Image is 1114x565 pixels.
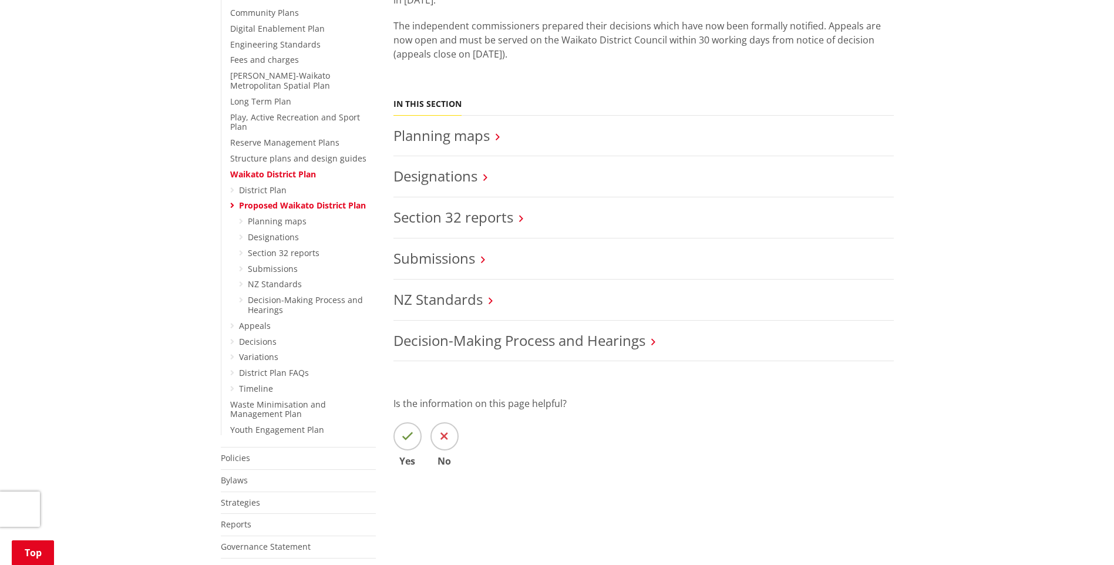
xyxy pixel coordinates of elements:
[248,278,302,290] a: NZ Standards
[221,475,248,486] a: Bylaws
[230,54,299,65] a: Fees and charges
[221,452,250,463] a: Policies
[239,351,278,362] a: Variations
[230,112,360,133] a: Play, Active Recreation and Sport Plan
[230,23,325,34] a: Digital Enablement Plan
[221,541,311,552] a: Governance Statement
[1060,516,1102,558] iframe: Messenger Launcher
[239,367,309,378] a: District Plan FAQs
[248,231,299,243] a: Designations
[230,424,324,435] a: Youth Engagement Plan
[239,200,366,211] a: Proposed Waikato District Plan
[230,7,299,18] a: Community Plans
[393,99,462,109] h5: In this section
[12,540,54,565] a: Top
[230,96,291,107] a: Long Term Plan
[230,399,326,420] a: Waste Minimisation and Management Plan
[230,39,321,50] a: Engineering Standards
[239,336,277,347] a: Decisions
[393,166,477,186] a: Designations
[230,137,339,148] a: Reserve Management Plans
[393,248,475,268] a: Submissions
[393,290,483,309] a: NZ Standards
[430,456,459,466] span: No
[239,320,271,331] a: Appeals
[248,263,298,274] a: Submissions
[393,126,490,145] a: Planning maps
[248,247,319,258] a: Section 32 reports
[221,497,260,508] a: Strategies
[393,331,645,350] a: Decision-Making Process and Hearings
[239,184,287,196] a: District Plan
[230,153,366,164] a: Structure plans and design guides
[239,383,273,394] a: Timeline
[393,456,422,466] span: Yes
[393,207,513,227] a: Section 32 reports
[393,396,894,411] p: Is the information on this page helpful?
[248,216,307,227] a: Planning maps
[248,294,363,315] a: Decision-Making Process and Hearings
[221,519,251,530] a: Reports
[230,169,316,180] a: Waikato District Plan
[230,70,330,91] a: [PERSON_NAME]-Waikato Metropolitan Spatial Plan
[393,19,894,61] p: The independent commissioners prepared their decisions which have now been formally notified. App...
